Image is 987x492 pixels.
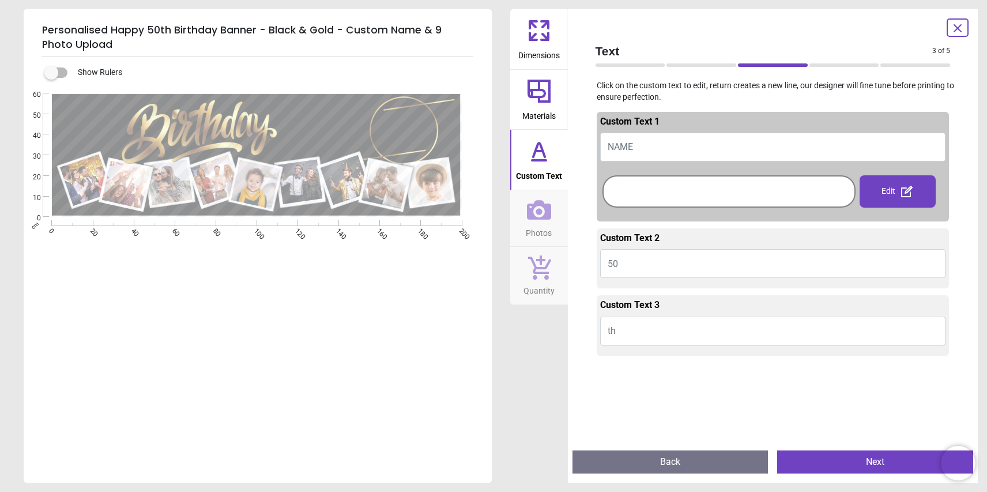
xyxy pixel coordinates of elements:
span: Custom Text [516,165,562,182]
span: Dimensions [518,44,560,62]
button: th [600,317,946,345]
h5: Personalised Happy 50th Birthday Banner - Black & Gold - Custom Name & 9 Photo Upload [42,18,473,57]
button: Custom Text [510,130,568,190]
span: NAME [608,141,633,152]
button: Materials [510,70,568,130]
button: NAME [600,133,946,162]
span: 60 [19,90,41,100]
span: 50 [19,111,41,121]
span: Quantity [523,280,555,297]
div: Edit [860,175,936,208]
span: Custom Text 3 [600,299,660,310]
span: Materials [522,105,556,122]
span: Photos [526,222,552,239]
span: 20 [19,172,41,182]
button: Back [572,450,768,474]
iframe: Brevo live chat [941,446,975,480]
span: th [608,325,616,336]
span: Custom Text 1 [600,116,660,127]
button: Quantity [510,247,568,305]
button: Next [777,450,973,474]
span: Custom Text 2 [600,232,660,243]
span: 3 of 5 [932,46,950,56]
span: 40 [19,131,41,141]
span: 0 [19,213,41,223]
button: Dimensions [510,9,568,69]
span: 50 [608,258,618,269]
div: Show Rulers [51,66,492,80]
span: 30 [19,152,41,162]
span: Text [596,43,933,59]
button: 50 [600,249,946,278]
p: Click on the custom text to edit, return creates a new line, our designer will fine tune before p... [586,80,960,103]
button: Photos [510,190,568,247]
span: 10 [19,193,41,203]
